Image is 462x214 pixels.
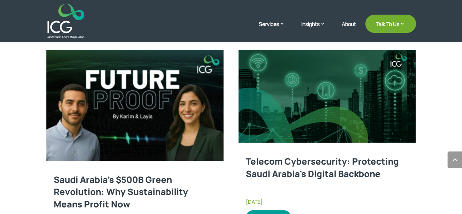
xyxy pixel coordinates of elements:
a: Telecom Cybersecurity: Protecting Saudi Arabia’s Digital Backbone [246,155,399,180]
span: [DATE] [246,198,263,205]
iframe: Chat Widget [340,135,462,214]
a: Insights [301,20,333,38]
a: Talk To Us [365,15,416,33]
a: Saudi Arabia’s $500B Green Revolution: Why Sustainability Means Profit Now [54,173,188,210]
a: About [342,21,356,38]
img: ICG [47,4,84,38]
a: Services [259,20,292,38]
